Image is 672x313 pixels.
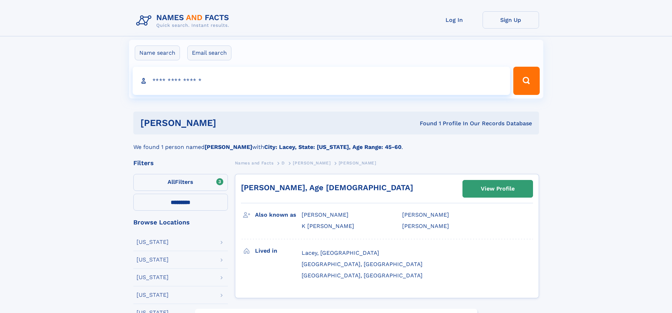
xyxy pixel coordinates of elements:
label: Name search [135,46,180,60]
span: [PERSON_NAME] [302,211,349,218]
a: View Profile [463,180,533,197]
h3: Lived in [255,245,302,257]
label: Email search [187,46,231,60]
a: D [281,158,285,167]
span: [GEOGRAPHIC_DATA], [GEOGRAPHIC_DATA] [302,261,423,267]
span: K [PERSON_NAME] [302,223,354,229]
img: Logo Names and Facts [133,11,235,30]
a: Log In [426,11,483,29]
label: Filters [133,174,228,191]
div: [US_STATE] [137,275,169,280]
span: [PERSON_NAME] [293,161,331,165]
span: Lacey, [GEOGRAPHIC_DATA] [302,249,379,256]
input: search input [133,67,510,95]
div: Found 1 Profile In Our Records Database [318,120,532,127]
a: [PERSON_NAME] [293,158,331,167]
a: [PERSON_NAME], Age [DEMOGRAPHIC_DATA] [241,183,413,192]
div: View Profile [481,181,515,197]
span: [PERSON_NAME] [402,223,449,229]
div: [US_STATE] [137,239,169,245]
span: [PERSON_NAME] [402,211,449,218]
span: [GEOGRAPHIC_DATA], [GEOGRAPHIC_DATA] [302,272,423,279]
span: [PERSON_NAME] [339,161,376,165]
div: [US_STATE] [137,292,169,298]
button: Search Button [513,67,539,95]
div: We found 1 person named with . [133,134,539,151]
h3: Also known as [255,209,302,221]
div: [US_STATE] [137,257,169,263]
span: D [281,161,285,165]
h1: [PERSON_NAME] [140,119,318,127]
b: [PERSON_NAME] [205,144,252,150]
a: Sign Up [483,11,539,29]
span: All [168,179,175,185]
a: Names and Facts [235,158,274,167]
b: City: Lacey, State: [US_STATE], Age Range: 45-60 [264,144,401,150]
div: Browse Locations [133,219,228,225]
div: Filters [133,160,228,166]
